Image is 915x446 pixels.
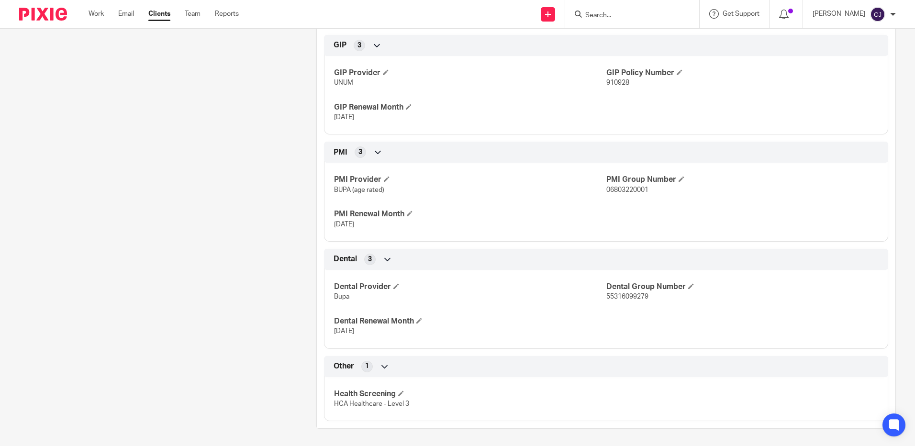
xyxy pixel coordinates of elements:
[334,147,347,157] span: PMI
[334,209,606,219] h4: PMI Renewal Month
[334,68,606,78] h4: GIP Provider
[334,282,606,292] h4: Dental Provider
[606,187,648,193] span: 06803220001
[606,282,878,292] h4: Dental Group Number
[334,187,384,193] span: BUPA (age rated)
[606,175,878,185] h4: PMI Group Number
[584,11,670,20] input: Search
[148,9,170,19] a: Clients
[606,79,629,86] span: 910928
[215,9,239,19] a: Reports
[334,316,606,326] h4: Dental Renewal Month
[334,361,354,371] span: Other
[813,9,865,19] p: [PERSON_NAME]
[334,389,606,399] h4: Health Screening
[334,79,353,86] span: UNUM
[89,9,104,19] a: Work
[606,293,648,300] span: 55316099279
[606,68,878,78] h4: GIP Policy Number
[368,255,372,264] span: 3
[118,9,134,19] a: Email
[334,114,354,121] span: [DATE]
[334,254,357,264] span: Dental
[334,40,346,50] span: GIP
[357,41,361,50] span: 3
[334,328,354,334] span: [DATE]
[334,221,354,228] span: [DATE]
[19,8,67,21] img: Pixie
[365,361,369,371] span: 1
[723,11,759,17] span: Get Support
[358,147,362,157] span: 3
[334,401,409,407] span: HCA Healthcare - Level 3
[334,102,606,112] h4: GIP Renewal Month
[334,175,606,185] h4: PMI Provider
[185,9,201,19] a: Team
[334,293,349,300] span: Bupa
[870,7,885,22] img: svg%3E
